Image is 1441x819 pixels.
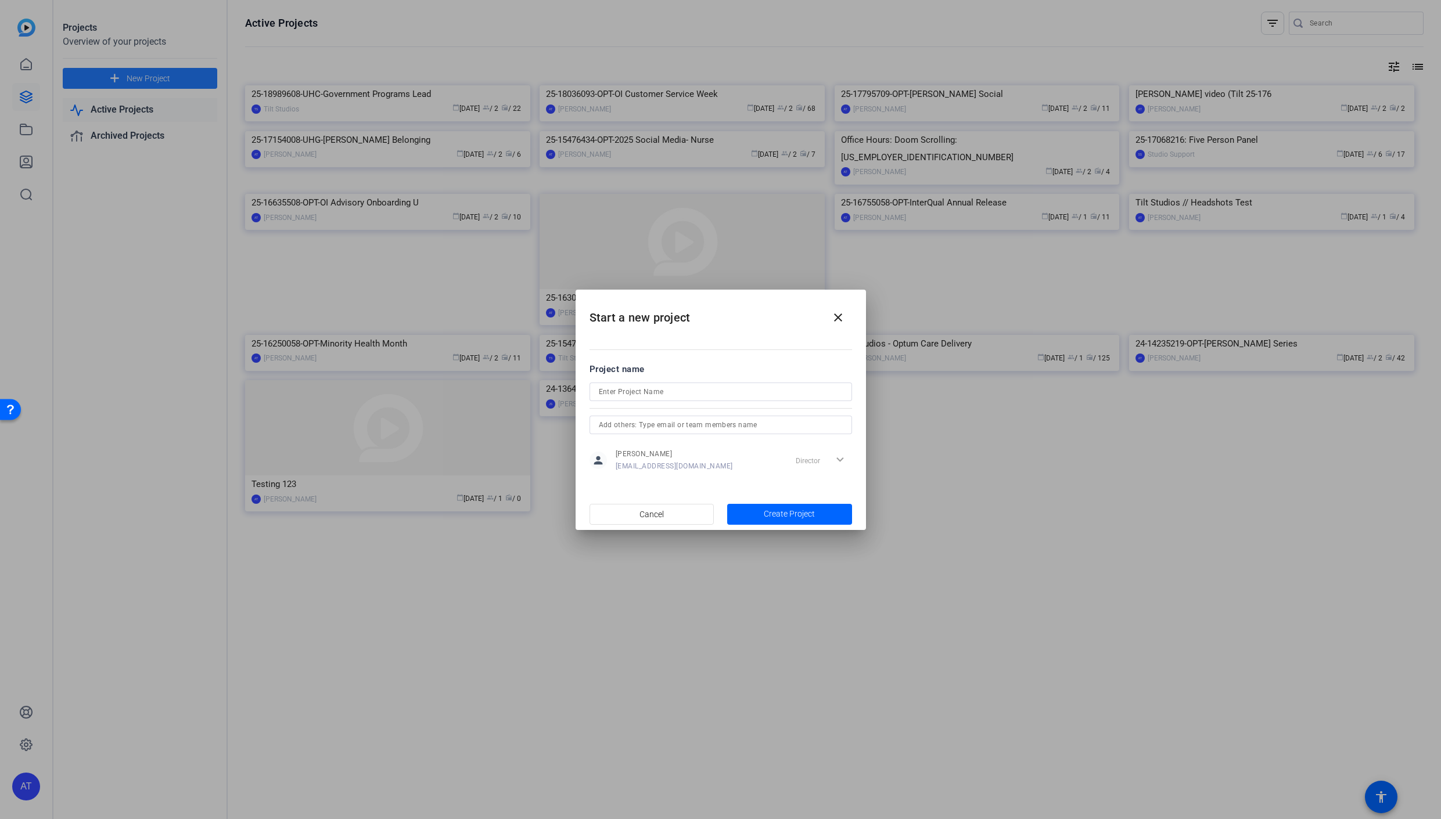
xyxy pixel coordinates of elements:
[590,363,852,376] div: Project name
[616,461,733,471] span: [EMAIL_ADDRESS][DOMAIN_NAME]
[599,418,843,432] input: Add others: Type email or team members name
[576,290,866,337] h2: Start a new project
[831,311,845,324] mat-icon: close
[616,449,733,459] span: [PERSON_NAME]
[590,452,607,469] mat-icon: person
[599,385,843,399] input: Enter Project Name
[727,504,852,525] button: Create Project
[639,503,664,525] span: Cancel
[590,504,714,525] button: Cancel
[764,508,815,520] span: Create Project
